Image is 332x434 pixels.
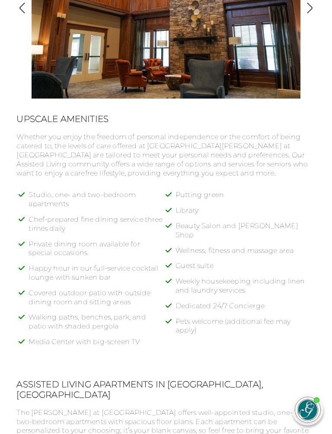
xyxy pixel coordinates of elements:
li: Chef-prepared fine dining service three times daily [29,215,169,240]
li: Media Center with big-screen TV [29,338,169,353]
h2: Assisted Living Apartments in [GEOGRAPHIC_DATA], [GEOGRAPHIC_DATA] [16,379,315,400]
p: Whether you enjoy the freedom of personal independence or the comfort of being catered to, the le... [16,133,315,178]
li: Walking paths, benches, park, and patio with shaded pergola [29,313,169,338]
h2: Upscale Amenities [16,114,315,124]
li: Putting green [176,191,316,206]
button: Show previous [16,2,28,16]
li: Happy hour in our full-service cocktail lounge with sunken bar [29,264,169,289]
img: Show previous [16,2,28,14]
li: Private dining room available for special occasions [29,240,169,265]
button: Show next [304,2,316,16]
img: avatar [295,397,320,422]
li: Covered outdoor patio with outside dining room and sitting areas [29,289,169,313]
iframe: iframe [161,201,323,386]
li: Studio, one- and two-bedroom apartments [29,191,169,215]
img: Show next [304,2,316,14]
